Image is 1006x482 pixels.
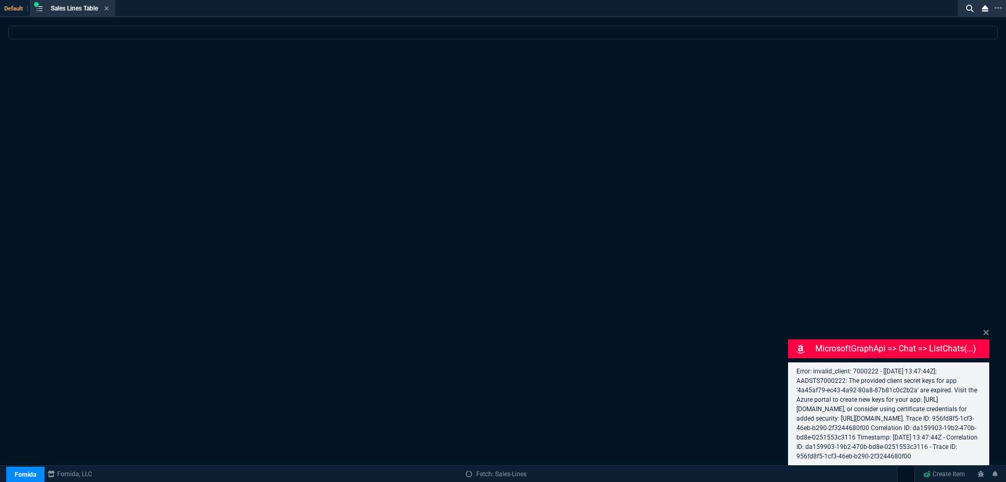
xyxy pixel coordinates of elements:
[994,3,1002,13] nx-icon: Open New Tab
[815,342,987,355] p: MicrosoftGraphApi => chat => listChats(...)
[919,466,969,482] a: Create Item
[45,469,95,479] a: msbcCompanyName
[796,367,981,461] p: Error: invalid_client: 7000222 - [[DATE] 13:47:44Z]: AADSTS7000222: The provided client secret ke...
[962,2,978,15] nx-icon: Search
[51,5,98,12] span: Sales Lines Table
[104,5,109,13] nx-icon: Close Tab
[4,5,28,12] span: Default
[466,469,527,479] a: Fetch: Sales-Lines
[978,2,992,15] nx-icon: Close Workbench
